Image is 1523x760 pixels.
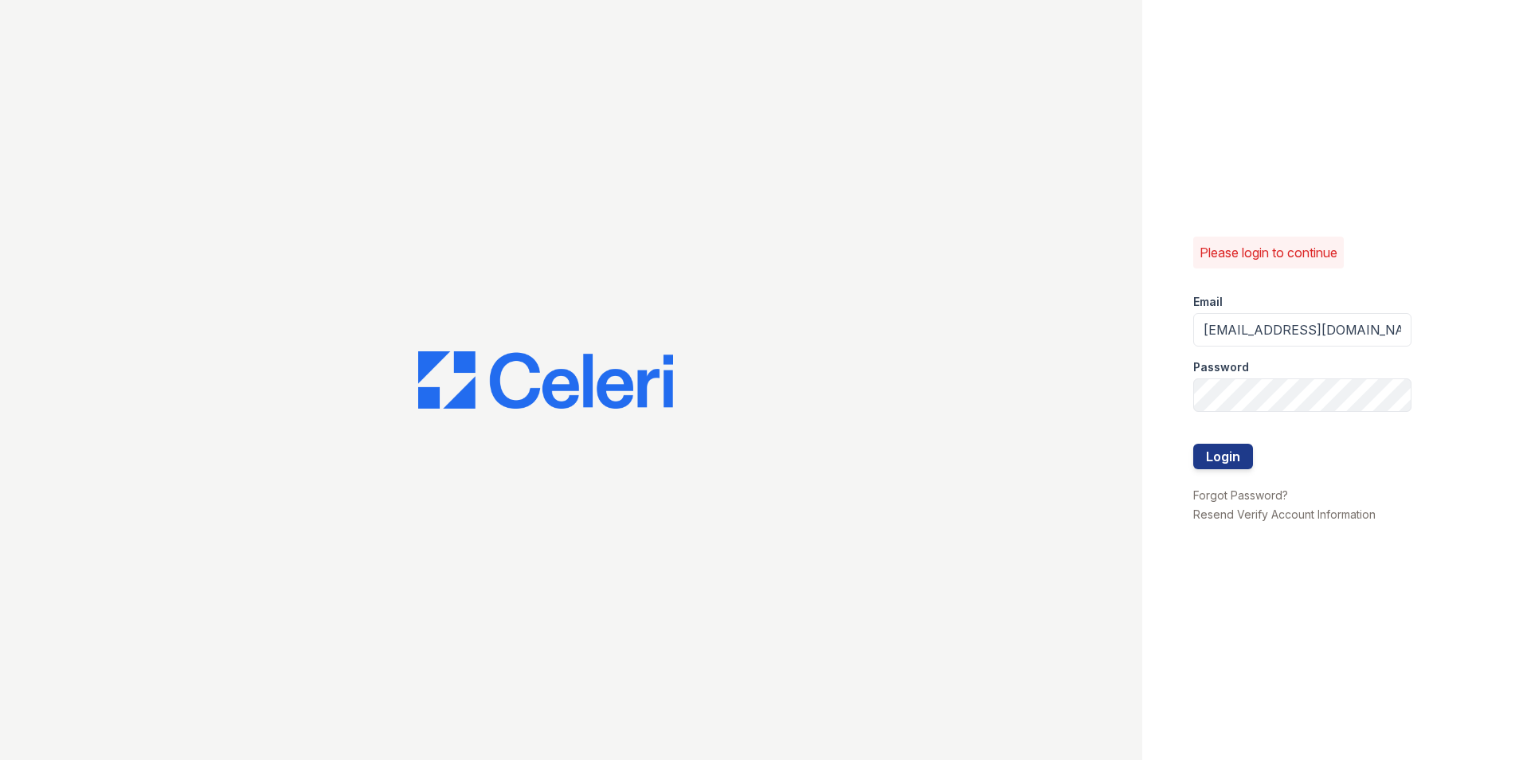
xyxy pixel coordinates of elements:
img: CE_Logo_Blue-a8612792a0a2168367f1c8372b55b34899dd931a85d93a1a3d3e32e68fde9ad4.png [418,351,673,409]
label: Email [1193,294,1223,310]
label: Password [1193,359,1249,375]
a: Resend Verify Account Information [1193,507,1376,521]
button: Login [1193,444,1253,469]
a: Forgot Password? [1193,488,1288,502]
p: Please login to continue [1200,243,1337,262]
